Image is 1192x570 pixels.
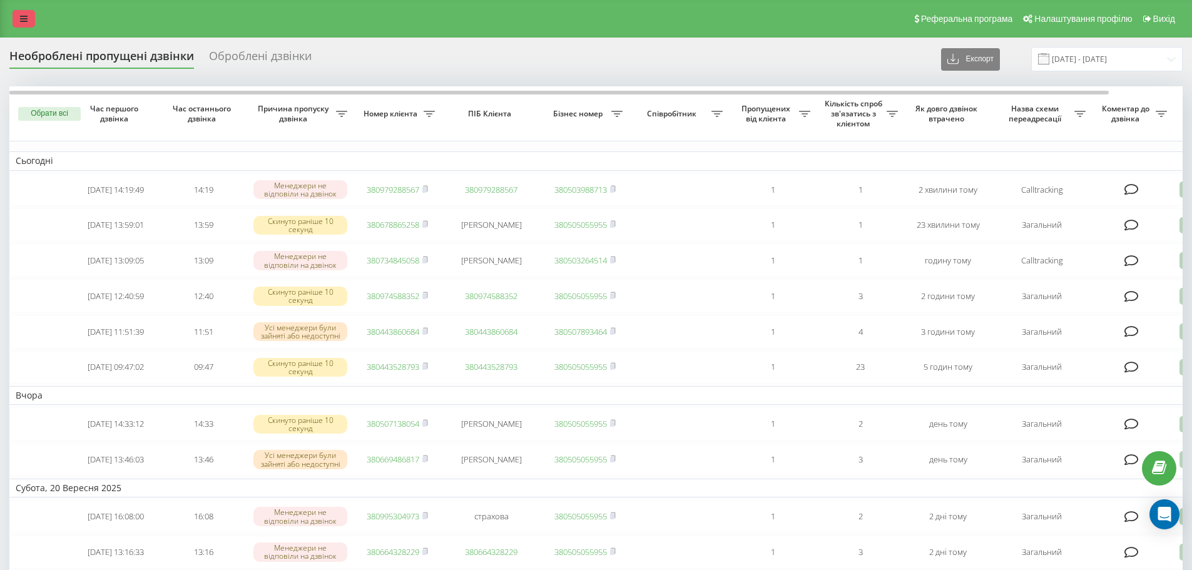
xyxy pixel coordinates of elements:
[160,173,247,206] td: 14:19
[817,407,904,440] td: 2
[904,280,992,313] td: 2 години тому
[817,315,904,349] td: 4
[729,315,817,349] td: 1
[441,500,541,533] td: страхова
[729,208,817,242] td: 1
[253,180,347,199] div: Менеджери не відповіли на дзвінок
[441,244,541,277] td: [PERSON_NAME]
[72,173,160,206] td: [DATE] 14:19:49
[992,443,1092,476] td: Загальний
[729,280,817,313] td: 1
[160,280,247,313] td: 12:40
[904,351,992,384] td: 5 годин тому
[992,173,1092,206] td: Calltracking
[72,500,160,533] td: [DATE] 16:08:00
[1149,499,1179,529] div: Open Intercom Messenger
[160,208,247,242] td: 13:59
[992,280,1092,313] td: Загальний
[465,546,517,557] a: 380664328229
[465,361,517,372] a: 380443528793
[554,219,607,230] a: 380505055955
[904,500,992,533] td: 2 дні тому
[367,290,419,302] a: 380974588352
[904,173,992,206] td: 2 хвилини тому
[554,418,607,429] a: 380505055955
[72,351,160,384] td: [DATE] 09:47:02
[548,109,611,119] span: Бізнес номер
[817,351,904,384] td: 23
[441,208,541,242] td: [PERSON_NAME]
[452,109,531,119] span: ПІБ Клієнта
[635,109,711,119] span: Співробітник
[253,216,347,235] div: Скинуто раніше 10 секунд
[729,351,817,384] td: 1
[554,326,607,337] a: 380507893464
[904,536,992,569] td: 2 дні тому
[441,407,541,440] td: [PERSON_NAME]
[72,315,160,349] td: [DATE] 11:51:39
[367,184,419,195] a: 380979288567
[817,173,904,206] td: 1
[367,255,419,266] a: 380734845058
[160,244,247,277] td: 13:09
[904,407,992,440] td: день тому
[367,546,419,557] a: 380664328229
[554,255,607,266] a: 380503264514
[729,407,817,440] td: 1
[554,361,607,372] a: 380505055955
[253,251,347,270] div: Менеджери не відповіли на дзвінок
[465,290,517,302] a: 380974588352
[992,536,1092,569] td: Загальний
[992,315,1092,349] td: Загальний
[729,173,817,206] td: 1
[170,104,237,123] span: Час останнього дзвінка
[253,104,336,123] span: Причина пропуску дзвінка
[992,208,1092,242] td: Загальний
[554,454,607,465] a: 380505055955
[554,511,607,522] a: 380505055955
[992,407,1092,440] td: Загальний
[823,99,887,128] span: Кількість спроб зв'язатись з клієнтом
[729,443,817,476] td: 1
[904,208,992,242] td: 23 хвилини тому
[735,104,799,123] span: Пропущених від клієнта
[367,511,419,522] a: 380995304973
[441,443,541,476] td: [PERSON_NAME]
[160,536,247,569] td: 13:16
[160,351,247,384] td: 09:47
[367,361,419,372] a: 380443528793
[367,454,419,465] a: 380669486817
[992,351,1092,384] td: Загальний
[72,536,160,569] td: [DATE] 13:16:33
[817,208,904,242] td: 1
[367,326,419,337] a: 380443860684
[1153,14,1175,24] span: Вихід
[729,536,817,569] td: 1
[253,450,347,469] div: Усі менеджери були зайняті або недоступні
[253,287,347,305] div: Скинуто раніше 10 секунд
[253,542,347,561] div: Менеджери не відповіли на дзвінок
[729,500,817,533] td: 1
[904,443,992,476] td: день тому
[817,443,904,476] td: 3
[72,208,160,242] td: [DATE] 13:59:01
[554,546,607,557] a: 380505055955
[160,443,247,476] td: 13:46
[465,184,517,195] a: 380979288567
[817,280,904,313] td: 3
[160,315,247,349] td: 11:51
[465,326,517,337] a: 380443860684
[914,104,982,123] span: Як довго дзвінок втрачено
[367,418,419,429] a: 380507138054
[992,244,1092,277] td: Calltracking
[554,290,607,302] a: 380505055955
[9,49,194,69] div: Необроблені пропущені дзвінки
[941,48,1000,71] button: Експорт
[253,358,347,377] div: Скинуто раніше 10 секунд
[18,107,81,121] button: Обрати всі
[367,219,419,230] a: 380678865258
[817,500,904,533] td: 2
[554,184,607,195] a: 380503988713
[1034,14,1132,24] span: Налаштування профілю
[998,104,1074,123] span: Назва схеми переадресації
